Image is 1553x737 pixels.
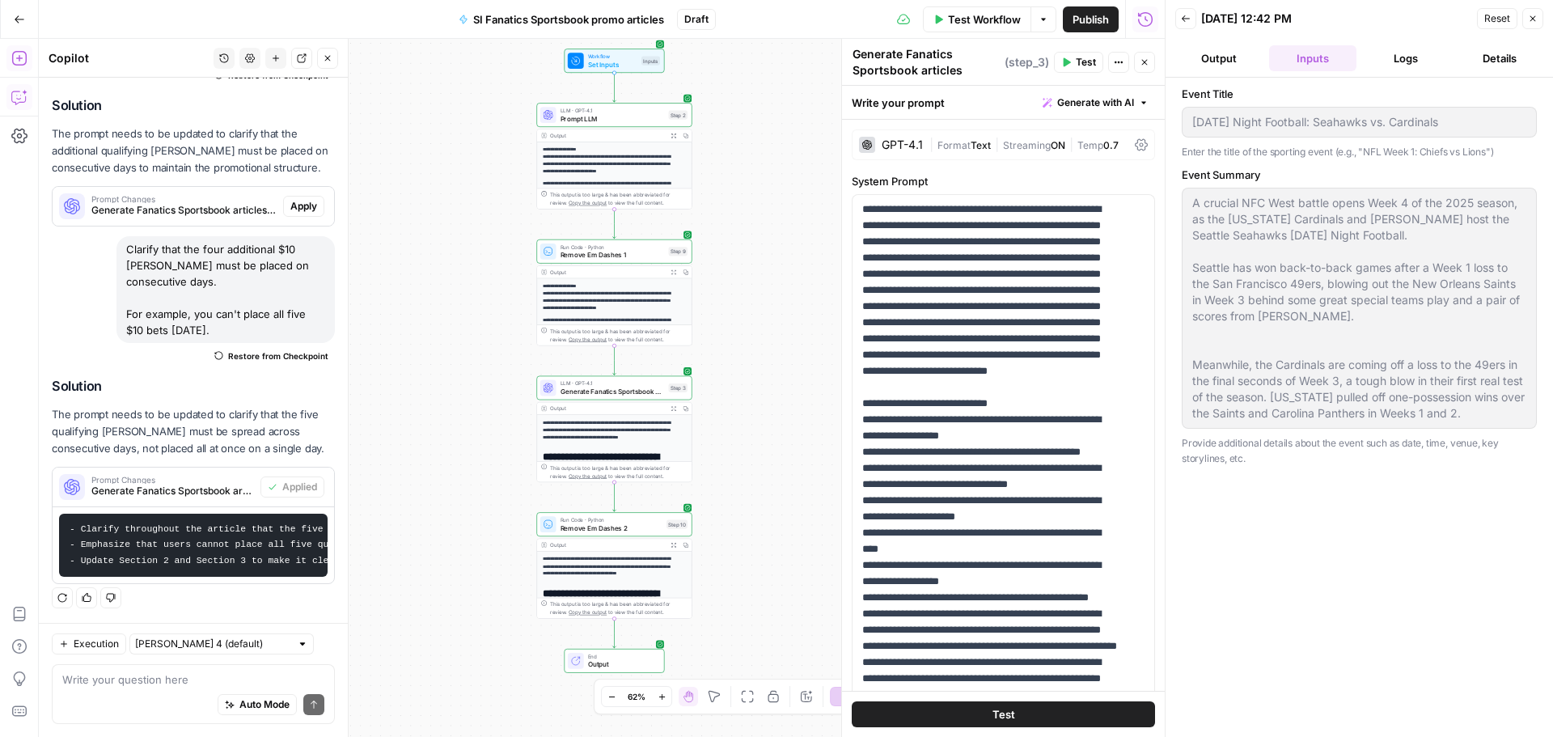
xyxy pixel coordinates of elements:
h2: Solution [52,379,335,394]
span: | [929,136,937,152]
button: Output [1175,45,1263,71]
span: Prompt LLM [561,113,665,123]
span: Test [992,706,1015,722]
span: 0.7 [1103,139,1119,151]
g: Edge from step_2 to step_9 [613,210,616,239]
span: Test Workflow [948,11,1021,28]
div: Inputs [641,57,660,66]
span: Execution [74,637,119,651]
div: Step 9 [668,247,688,256]
span: LLM · GPT-4.1 [561,107,665,115]
span: Format [937,139,971,151]
div: WorkflowSet InputsInputs [536,49,692,73]
div: Copilot [49,50,209,66]
span: ON [1051,139,1065,151]
g: Edge from step_3 to step_10 [613,482,616,511]
span: Copy the output [569,472,607,478]
button: Logs [1363,45,1450,71]
span: SI Fanatics Sportsbook promo articles [473,11,664,28]
span: Generate with AI [1057,95,1134,110]
div: Step 3 [668,383,688,392]
span: Output [588,659,656,669]
label: Event Summary [1182,167,1537,183]
button: Publish [1063,6,1119,32]
span: Run Code · Python [561,516,663,524]
g: Edge from start to step_2 [613,73,616,102]
button: Execution [52,633,126,654]
span: Draft [684,12,709,27]
div: Step 2 [668,111,688,120]
span: Streaming [1003,139,1051,151]
button: Restore from Checkpoint [208,346,335,366]
span: Set Inputs [588,59,637,69]
button: Apply [283,196,324,217]
span: | [991,136,1003,152]
h2: Solution [52,98,335,113]
span: Publish [1073,11,1109,28]
button: Reset [1477,8,1517,29]
span: Applied [282,480,317,494]
span: Temp [1077,139,1103,151]
g: Edge from step_9 to step_3 [613,345,616,375]
span: Text [971,139,991,151]
span: Generate Fanatics Sportsbook articles (step_3) [91,203,277,218]
span: Auto Mode [239,697,290,712]
span: Test [1076,55,1096,70]
span: Generate Fanatics Sportsbook articles (step_3) [91,484,254,498]
p: The prompt needs to be updated to clarify that the additional qualifying [PERSON_NAME] must be pl... [52,125,335,176]
span: Reset [1484,11,1510,26]
div: Output [550,132,664,140]
button: SI Fanatics Sportsbook promo articles [449,6,674,32]
span: 62% [628,690,645,703]
span: Copy the output [569,200,607,205]
span: Apply [290,199,317,214]
label: System Prompt [852,173,1155,189]
input: Enter the event title [1192,114,1526,130]
span: Remove Em Dashes 1 [561,250,665,260]
span: Prompt Changes [91,476,254,484]
div: This output is too large & has been abbreviated for review. to view the full content. [550,600,688,616]
textarea: A crucial NFC West battle opens Week 4 of the 2025 season, as the [US_STATE] Cardinals and [PERSO... [1192,195,1526,421]
div: Output [550,405,664,413]
div: EndOutput [536,649,692,673]
span: Generate Fanatics Sportsbook articles [561,387,665,396]
code: - Clarify throughout the article that the five $10 [PERSON_NAME] must be placed on five separate ... [70,524,1195,565]
button: Generate with AI [1036,92,1155,113]
input: Claude Sonnet 4 (default) [135,636,290,652]
button: Details [1456,45,1543,71]
span: Restore from Checkpoint [228,349,328,362]
span: Copy the output [569,337,607,342]
span: Run Code · Python [561,243,665,251]
span: Workflow [588,53,637,61]
div: Step 10 [666,520,688,529]
span: Copy the output [569,609,607,615]
p: Provide additional details about the event such as date, time, venue, key storylines, etc. [1182,435,1537,467]
button: Test [852,701,1155,727]
button: Test [1054,52,1103,73]
div: Write your prompt [842,86,1165,119]
p: Enter the title of the sporting event (e.g., "NFL Week 1: Chiefs vs Lions") [1182,144,1537,160]
span: End [588,652,656,660]
div: Output [550,541,664,549]
p: The prompt needs to be updated to clarify that the five qualifying [PERSON_NAME] must be spread a... [52,406,335,457]
button: Test Workflow [923,6,1031,32]
label: Event Title [1182,86,1537,102]
div: This output is too large & has been abbreviated for review. to view the full content. [550,464,688,480]
button: Inputs [1269,45,1356,71]
div: Clarify that the four additional $10 [PERSON_NAME] must be placed on consecutive days. For exampl... [116,236,335,343]
div: This output is too large & has been abbreviated for review. to view the full content. [550,191,688,207]
span: Prompt Changes [91,195,277,203]
g: Edge from step_10 to end [613,619,616,648]
span: | [1065,136,1077,152]
span: LLM · GPT-4.1 [561,379,665,388]
span: Remove Em Dashes 2 [561,523,663,532]
div: Output [550,268,664,276]
button: Applied [260,477,324,498]
button: Auto Mode [218,694,297,715]
textarea: Generate Fanatics Sportsbook articles [853,46,1001,78]
div: GPT-4.1 [882,139,923,150]
div: This output is too large & has been abbreviated for review. to view the full content. [550,327,688,343]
